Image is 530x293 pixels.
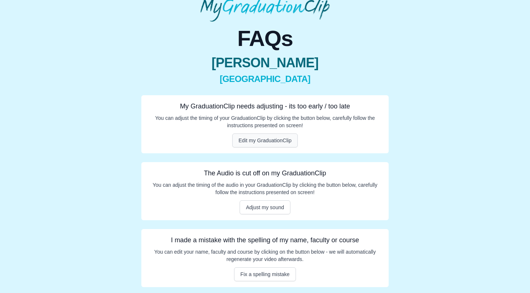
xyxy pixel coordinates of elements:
[234,267,296,281] button: Fix a spelling mistake
[147,168,383,178] h3: The Audio is cut off on my GraduationClip
[141,28,389,50] span: FAQs
[147,235,383,245] h3: I made a mistake with the spelling of my name, faculty or course
[147,114,383,129] p: You can adjust the timing of your GraduationClip by clicking the button below, carefully follow t...
[141,56,389,70] span: [PERSON_NAME]
[232,133,298,147] button: Edit my GraduationClip
[147,101,383,111] h3: My GraduationClip needs adjusting - its too early / too late
[147,181,383,196] p: You can adjust the timing of the audio in your GraduationClip by clicking the button below, caref...
[141,73,389,85] span: [GEOGRAPHIC_DATA]
[147,248,383,263] p: You can edit your name, faculty and course by clicking on the button below - we will automaticall...
[240,200,290,214] button: Adjust my sound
